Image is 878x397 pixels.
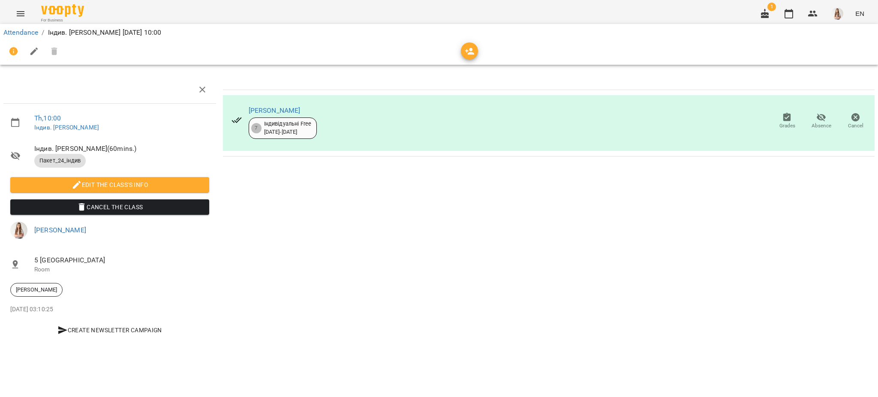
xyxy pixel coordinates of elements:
[10,283,63,297] div: [PERSON_NAME]
[831,8,843,20] img: 991d444c6ac07fb383591aa534ce9324.png
[10,3,31,24] button: Menu
[34,265,209,274] p: Room
[48,27,162,38] p: Індив. [PERSON_NAME] [DATE] 10:00
[855,9,864,18] span: EN
[34,157,86,165] span: Пакет_24_індив
[10,322,209,338] button: Create Newsletter Campaign
[804,109,839,133] button: Absence
[839,109,873,133] button: Cancel
[251,123,262,133] div: 7
[34,124,99,131] a: Індив. [PERSON_NAME]
[42,27,44,38] li: /
[812,122,831,129] span: Absence
[10,177,209,192] button: Edit the class's Info
[41,18,84,23] span: For Business
[11,286,62,294] span: [PERSON_NAME]
[10,199,209,215] button: Cancel the class
[34,255,209,265] span: 5 [GEOGRAPHIC_DATA]
[34,144,209,154] span: Індив. [PERSON_NAME] ( 60 mins. )
[249,106,301,114] a: [PERSON_NAME]
[3,27,875,38] nav: breadcrumb
[264,120,312,136] div: Індивідуальні Free [DATE] - [DATE]
[17,180,202,190] span: Edit the class's Info
[34,114,61,122] a: Th , 10:00
[17,202,202,212] span: Cancel the class
[852,6,868,21] button: EN
[10,222,27,239] img: 991d444c6ac07fb383591aa534ce9324.png
[770,109,804,133] button: Grades
[767,3,776,11] span: 1
[41,4,84,17] img: Voopty Logo
[3,28,38,36] a: Attendance
[34,226,86,234] a: [PERSON_NAME]
[14,325,206,335] span: Create Newsletter Campaign
[779,122,795,129] span: Grades
[10,305,209,314] p: [DATE] 03:10:25
[848,122,863,129] span: Cancel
